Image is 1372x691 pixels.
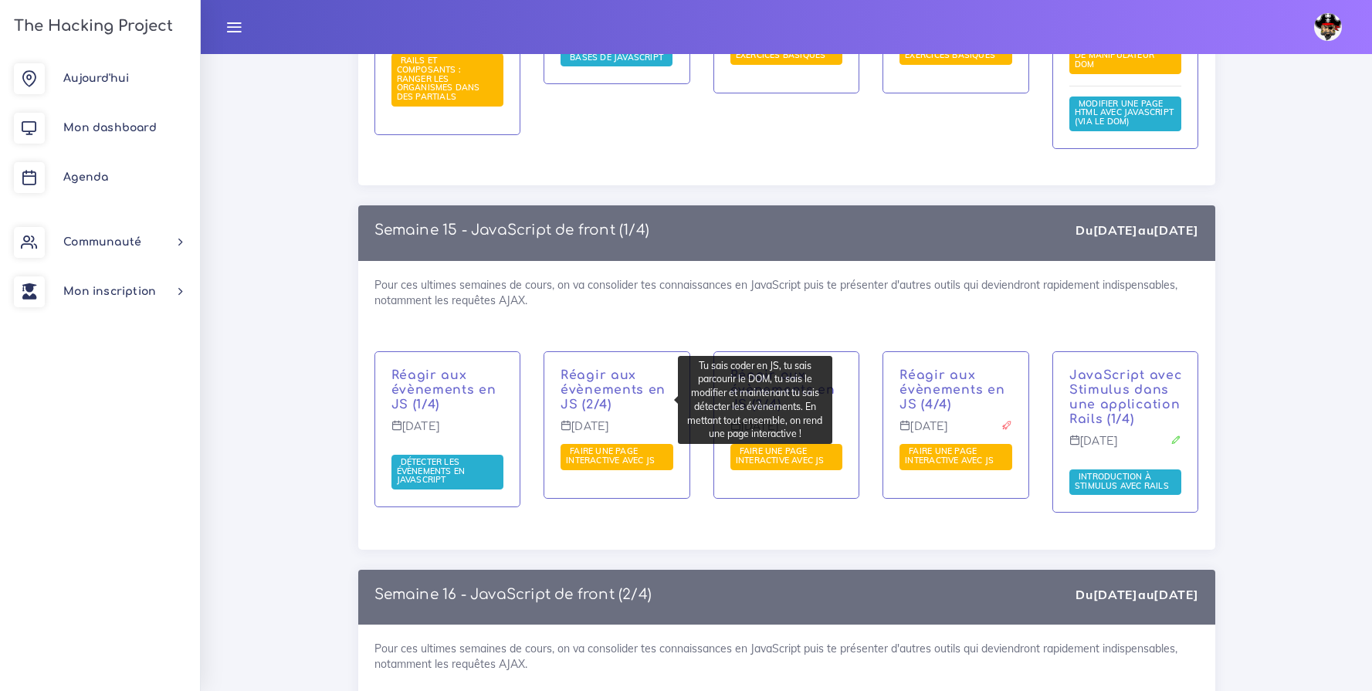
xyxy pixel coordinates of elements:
[899,420,1012,445] p: [DATE]
[1093,587,1138,602] strong: [DATE]
[1314,13,1342,41] img: avatar
[1076,222,1198,239] div: Du au
[374,222,650,238] a: Semaine 15 - JavaScript de front (1/4)
[63,286,156,297] span: Mon inscription
[391,420,504,445] p: [DATE]
[63,236,141,248] span: Communauté
[905,445,998,466] span: Faire une page interactive avec JS
[374,586,652,603] p: Semaine 16 - JavaScript de front (2/4)
[678,356,832,444] div: Tu sais coder en JS, tu sais parcourir le DOM, tu sais le modifier et maintenant tu sais détecter...
[1093,222,1138,238] strong: [DATE]
[63,122,157,134] span: Mon dashboard
[1075,99,1174,127] a: Modifier une page HTML avec JavaScript (via le DOM)
[397,56,480,102] a: Rails et composants : ranger les organismes dans des partials
[397,456,466,485] span: Détecter les évènements en JavaScript
[1076,586,1198,604] div: Du au
[63,171,108,183] span: Agenda
[566,446,659,466] a: Faire une page interactive avec JS
[1153,587,1198,602] strong: [DATE]
[899,368,1012,412] p: Réagir aux évènements en JS (4/4)
[561,368,666,412] a: Réagir aux évènements en JS (2/4)
[1069,368,1182,426] p: JavaScript avec Stimulus dans une application Rails (1/4)
[566,52,667,63] a: Bases de JavaScript
[1069,435,1182,459] p: [DATE]
[561,420,673,445] p: [DATE]
[1075,471,1173,491] span: Introduction à Stimulus avec Rails
[1153,222,1198,238] strong: [DATE]
[566,445,659,466] span: Faire une page interactive avec JS
[1075,98,1174,127] span: Modifier une page HTML avec JavaScript (via le DOM)
[63,73,129,84] span: Aujourd'hui
[736,445,828,466] span: Faire une page interactive avec JS
[9,18,173,35] h3: The Hacking Project
[1075,41,1167,69] a: Exerce tes talents de manipulateur DOM
[358,261,1215,550] div: Pour ces ultimes semaines de cours, on va consolider tes connaissances en JavaScript puis te prés...
[397,457,466,486] a: Détecter les évènements en JavaScript
[391,368,496,412] a: Réagir aux évènements en JS (1/4)
[397,55,480,101] span: Rails et composants : ranger les organismes dans des partials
